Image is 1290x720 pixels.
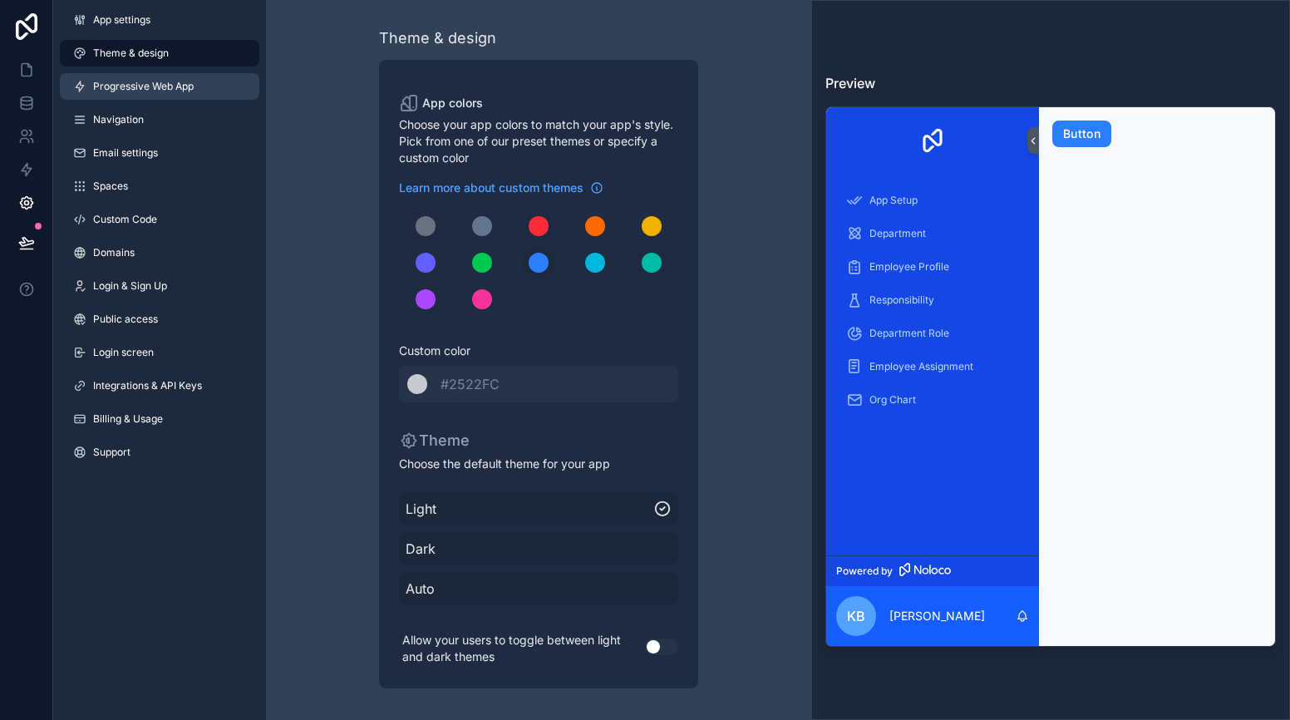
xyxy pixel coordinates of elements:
span: Light [406,499,653,519]
a: Department Role [836,318,1029,348]
span: Navigation [93,113,144,126]
button: Button [1052,121,1111,147]
span: Powered by [836,565,893,578]
span: Custom Code [93,213,157,226]
span: Public access [93,313,158,326]
span: Support [93,446,130,459]
span: Dark [406,539,672,559]
a: Email settings [60,140,259,166]
a: App Setup [836,185,1029,215]
span: Org Chart [869,393,916,407]
span: Responsibility [869,293,934,307]
a: Powered by [826,555,1039,586]
span: Domains [93,246,135,259]
h3: Preview [825,73,1276,93]
a: Theme & design [60,40,259,67]
span: Department [869,227,926,240]
span: Email settings [93,146,158,160]
p: Theme [399,429,470,452]
a: Custom Code [60,206,259,233]
p: [PERSON_NAME] [889,608,985,624]
span: Theme & design [93,47,169,60]
a: Progressive Web App [60,73,259,100]
div: Theme & design [379,27,496,50]
span: Progressive Web App [93,80,194,93]
a: Public access [60,306,259,333]
a: Navigation [60,106,259,133]
a: Login screen [60,339,259,366]
span: Billing & Usage [93,412,163,426]
a: Employee Profile [836,252,1029,282]
span: Custom color [399,343,665,359]
span: App Setup [869,194,918,207]
span: Login & Sign Up [93,279,167,293]
img: App logo [919,127,946,154]
a: Support [60,439,259,466]
span: Learn more about custom themes [399,180,583,196]
span: Employee Profile [869,260,949,274]
span: App colors [422,95,483,111]
p: Allow your users to toggle between light and dark themes [399,629,645,668]
a: Domains [60,239,259,266]
a: Login & Sign Up [60,273,259,299]
span: Login screen [93,346,154,359]
span: Integrations & API Keys [93,379,202,392]
a: App settings [60,7,259,33]
a: Billing & Usage [60,406,259,432]
a: Spaces [60,173,259,200]
a: Org Chart [836,385,1029,415]
span: KB [847,606,865,626]
span: Auto [406,579,672,599]
a: Employee Assignment [836,352,1029,382]
span: Employee Assignment [869,360,973,373]
span: Choose the default theme for your app [399,456,678,472]
a: Learn more about custom themes [399,180,603,196]
span: Choose your app colors to match your app's style. Pick from one of our preset themes or specify a... [399,116,678,166]
span: Spaces [93,180,128,193]
a: Department [836,219,1029,249]
div: scrollable content [826,174,1039,555]
span: Department Role [869,327,949,340]
span: App settings [93,13,150,27]
a: Integrations & API Keys [60,372,259,399]
span: #2522FC [441,376,500,392]
a: Responsibility [836,285,1029,315]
